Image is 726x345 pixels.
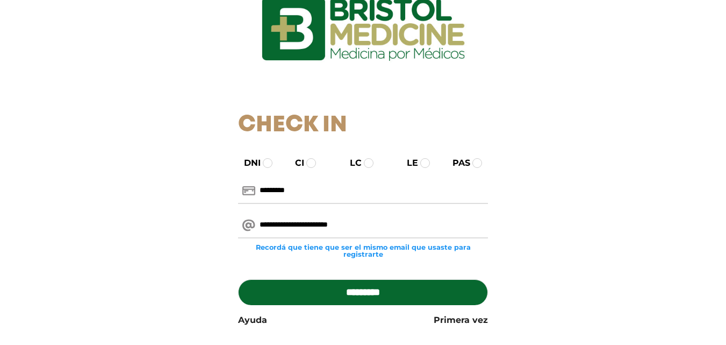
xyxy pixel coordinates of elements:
label: LE [397,157,418,170]
h1: Check In [238,112,488,139]
a: Ayuda [238,314,267,327]
label: PAS [443,157,470,170]
label: CI [285,157,304,170]
small: Recordá que tiene que ser el mismo email que usaste para registrarte [238,244,488,258]
label: DNI [234,157,261,170]
label: LC [340,157,362,170]
a: Primera vez [434,314,488,327]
